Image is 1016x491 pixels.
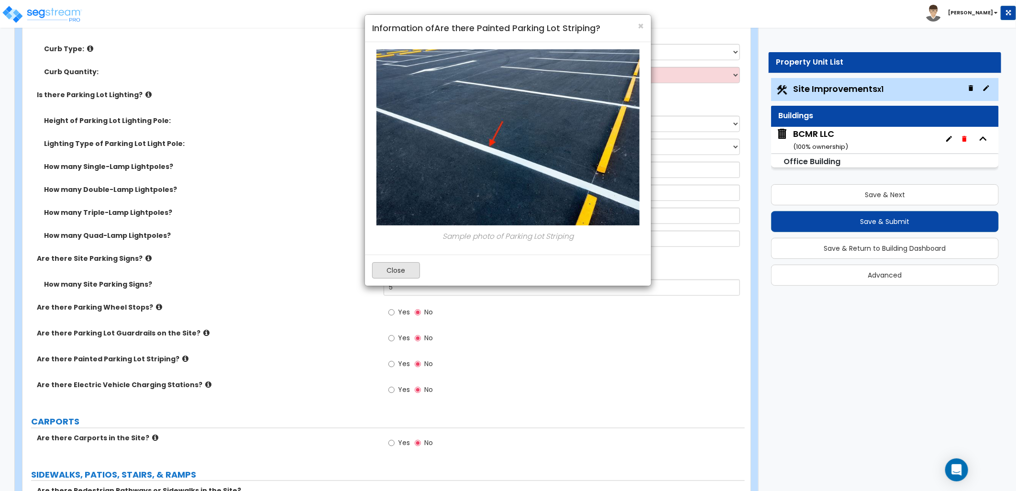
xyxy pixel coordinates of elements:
h4: Information of Are there Painted Parking Lot Striping? [372,22,644,34]
em: Sample photo of Parking Lot Striping [442,231,574,241]
div: Open Intercom Messenger [945,458,968,481]
img: 75.JPG [376,49,640,225]
span: × [638,19,644,33]
button: Close [372,262,420,279]
button: Close [638,21,644,31]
